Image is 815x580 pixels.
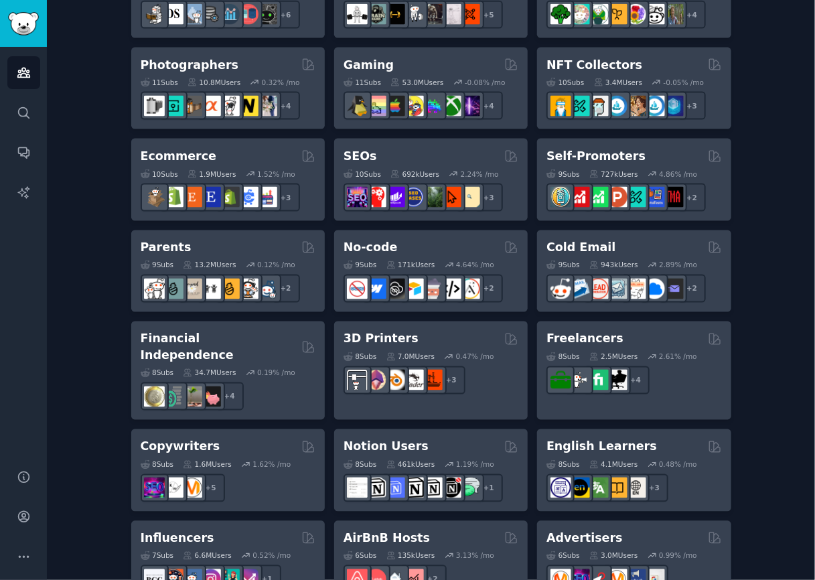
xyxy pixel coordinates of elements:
img: AppIdeas [550,187,571,208]
div: 0.52 % /mo [252,551,291,561]
img: nocode [347,279,368,299]
div: 3.0M Users [589,551,638,561]
div: 4.86 % /mo [659,169,697,179]
img: analog [144,96,165,117]
div: + 4 [621,366,650,394]
img: canon [219,96,240,117]
div: 3.4M Users [594,78,643,87]
img: content_marketing [181,478,202,498]
img: Parents [256,279,277,299]
div: 9 Sub s [546,261,580,270]
div: 0.32 % /mo [262,78,300,87]
div: 9 Sub s [546,169,580,179]
img: SavageGarden [588,4,609,25]
img: analytics [219,4,240,25]
h2: Freelancers [546,331,623,348]
img: MachineLearning [144,4,165,25]
img: youtubepromotion [569,187,590,208]
div: 0.19 % /mo [257,368,295,378]
img: succulents [569,4,590,25]
div: 2.24 % /mo [461,169,499,179]
div: + 2 [272,275,300,303]
img: 3Dmodeling [366,370,386,390]
img: AnalogCommunity [181,96,202,117]
div: 9 Sub s [344,261,377,270]
div: 11 Sub s [141,78,178,87]
img: fatFIRE [200,386,221,407]
img: Etsy [181,187,202,208]
h2: 3D Printers [344,331,419,348]
img: forhire [550,370,571,390]
h2: SEOs [344,148,377,165]
img: CryptoArt [625,96,646,117]
div: + 4 [475,92,503,120]
img: gamers [422,96,443,117]
img: NFTMarketplace [569,96,590,117]
img: selfpromotion [588,187,609,208]
div: 6.6M Users [183,551,232,561]
div: 0.99 % /mo [659,551,697,561]
div: + 3 [475,184,503,212]
img: TestMyApp [663,187,684,208]
div: 10 Sub s [546,78,584,87]
img: ProductHunters [607,187,627,208]
img: NFTmarket [588,96,609,117]
img: LearnEnglishOnReddit [607,478,627,498]
h2: Advertisers [546,530,623,547]
div: 6 Sub s [546,551,580,561]
img: betatests [644,187,665,208]
img: The_SEO [459,187,480,208]
img: GamerPals [403,96,424,117]
img: Freelancers [607,370,627,390]
img: NoCodeSaaS [384,279,405,299]
img: EmailOutreach [663,279,684,299]
h2: Cold Email [546,240,615,257]
img: toddlers [200,279,221,299]
div: 0.48 % /mo [659,460,697,469]
div: + 1 [475,474,503,502]
div: 8 Sub s [344,352,377,362]
div: + 5 [197,474,225,502]
img: CozyGamers [366,96,386,117]
div: + 4 [216,382,244,411]
img: 3Dprinting [347,370,368,390]
img: AskNotion [422,478,443,498]
div: 727k Users [589,169,638,179]
div: + 3 [678,92,706,120]
div: 53.0M Users [390,78,443,87]
img: datascience [163,4,183,25]
img: macgaming [384,96,405,117]
h2: Notion Users [344,439,429,455]
img: linux_gaming [347,96,368,117]
img: FinancialPlanning [163,386,183,407]
img: NFTExchange [550,96,571,117]
h2: Copywriters [141,439,220,455]
img: NewParents [219,279,240,299]
img: weightroom [403,4,424,25]
img: Nikon [238,96,258,117]
img: OpenseaMarket [644,96,665,117]
img: reviewmyshopify [219,187,240,208]
img: Adalo [459,279,480,299]
img: DigitalItems [663,96,684,117]
div: + 5 [475,1,503,29]
img: SonyAlpha [200,96,221,117]
div: 4.64 % /mo [456,261,494,270]
div: 1.62 % /mo [252,460,291,469]
h2: Parents [141,240,192,257]
img: GummySearch logo [8,12,39,35]
div: + 4 [678,1,706,29]
img: NotionGeeks [403,478,424,498]
img: workout [384,4,405,25]
img: ecommerce_growth [256,187,277,208]
h2: Photographers [141,57,239,74]
img: BestNotionTemplates [441,478,461,498]
div: + 2 [475,275,503,303]
div: 2.5M Users [589,352,638,362]
img: GardenersWorld [663,4,684,25]
img: physicaltherapy [441,4,461,25]
div: 1.19 % /mo [456,460,494,469]
img: dataengineering [200,4,221,25]
div: 13.2M Users [183,261,236,270]
img: GardeningUK [607,4,627,25]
